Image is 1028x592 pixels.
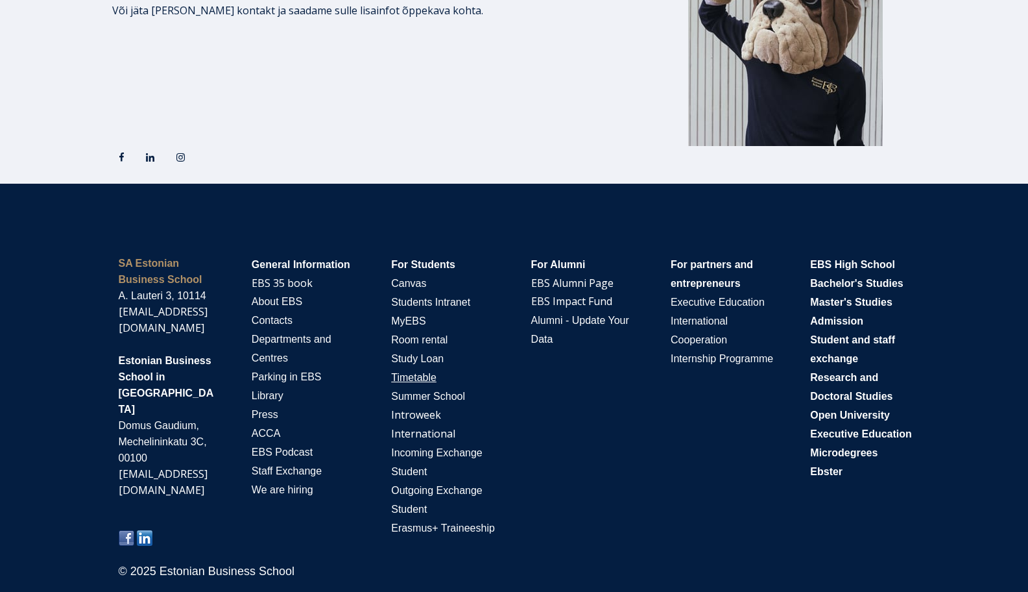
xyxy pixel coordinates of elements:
span: Summer School [391,391,465,402]
span: Estonian Business School in [GEOGRAPHIC_DATA] [119,355,214,415]
a: About EBS [252,294,302,308]
a: Departments and Centres [252,332,331,365]
span: Library [252,390,283,401]
a: Students Intranet [391,295,470,309]
span: Contacts [252,315,293,326]
span: Internship Programme [671,353,773,364]
span: Domus Gaudium, Mechelininkatu 3C, 00100 [119,420,207,463]
span: International Cooperation [671,315,728,345]
a: Alumni - Update Your Data [531,313,629,346]
iframe: Embedded CTA [112,34,294,73]
span: Press [252,409,278,420]
a: Internship Programme [671,351,773,365]
span: Master's Studies [810,297,892,308]
p: Või jäta [PERSON_NAME] kontakt ja saadame sulle lisainfot õppekava kohta. [112,3,595,18]
a: Admission [810,314,863,328]
span: Erasmus+ Traineeship [391,523,495,534]
a: Incoming Exchange Student [391,445,483,478]
span: For partners and entrepreneurs [671,259,753,289]
a: Staff Exchange [252,463,322,478]
span: Departments and Centres [252,334,331,364]
a: nternational [394,426,455,441]
a: Library [252,388,283,402]
span: Staff Exchange [252,465,322,476]
img: Share on facebook [119,530,134,546]
span: EBS Podcast [252,447,313,458]
span: Executive Education [671,297,765,308]
span: Alumni - Update Your Data [531,315,629,345]
a: Master's Studies [810,295,892,309]
a: EBS 35 book [252,276,313,290]
a: [EMAIL_ADDRESS][DOMAIN_NAME] [119,467,208,497]
a: Research and Doctoral Studies [810,370,892,403]
a: Outgoing Exchange Student [391,483,483,516]
a: Open University [810,408,890,422]
span: I [391,428,455,439]
span: Microdegrees [810,447,878,458]
span: Outgoing Exchange Student [391,485,483,515]
a: MyEBS [391,314,425,328]
span: Student and staff exchange [810,334,895,364]
iframe: Embedded CTA [112,88,258,127]
a: Parking in EBS [252,369,322,384]
a: EBS High School [810,257,895,271]
a: Microdegrees [810,445,878,460]
span: I [391,410,440,421]
span: © 2025 Estonian Business School [119,565,294,578]
a: EBS Podcast [252,445,313,459]
a: Summer School [391,389,465,403]
span: Canvas [391,278,426,289]
span: ACCA [252,428,280,439]
a: We are hiring [252,482,313,497]
a: ntroweek [394,408,441,422]
span: Open University [810,410,890,421]
a: Press [252,407,278,421]
span: Study Loan [391,353,444,364]
a: EBS Alumni Page [531,276,614,290]
span: A. Lauteri 3, 10114 [119,290,206,301]
span: Ebster [810,466,843,477]
span: About EBS [252,296,302,307]
span: EBS High School [810,259,895,270]
a: Student and staff exchange [810,332,895,365]
a: Executive Education [810,426,912,441]
a: Erasmus+ Traineeship [391,521,495,535]
a: International Cooperation [671,314,728,347]
a: Timetable [391,372,436,383]
span: Executive Education [810,428,912,439]
span: Students Intranet [391,297,470,308]
img: Share on linkedin [137,530,152,546]
span: Room rental [391,334,448,345]
span: Incoming Exchange Student [391,447,483,477]
a: Study Loan [391,351,444,365]
a: Ebster [810,464,843,478]
span: MyEBS [391,315,425,327]
a: Bachelor's Studies [810,276,903,290]
span: We are hiring [252,484,313,495]
a: Canvas [391,276,426,290]
a: Room rental [391,332,448,347]
a: Contacts [252,313,293,327]
span: Admission [810,315,863,327]
strong: SA Estonian Business School [119,258,202,285]
span: Bachelor's Studies [810,278,903,289]
a: [EMAIL_ADDRESS][DOMAIN_NAME] [119,304,208,335]
a: EBS Impact Fund [531,294,612,308]
span: For Students [391,259,455,270]
span: Research and Doctoral Studies [810,372,892,402]
span: For Alumni [531,259,586,270]
a: Executive Education [671,295,765,309]
span: Parking in EBS [252,371,322,382]
a: ACCA [252,426,280,440]
span: General Information [252,259,350,270]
